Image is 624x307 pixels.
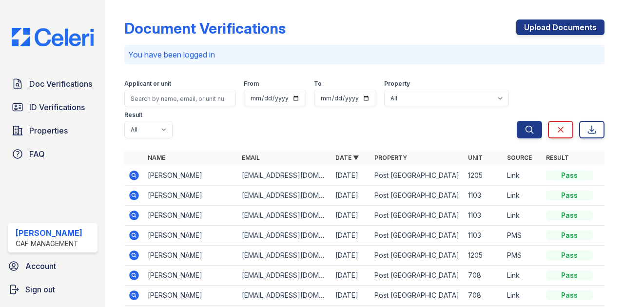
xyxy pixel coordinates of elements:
[464,206,503,226] td: 1103
[331,226,370,246] td: [DATE]
[370,286,464,306] td: Post [GEOGRAPHIC_DATA]
[546,154,569,161] a: Result
[546,270,593,280] div: Pass
[144,206,237,226] td: [PERSON_NAME]
[516,19,604,35] a: Upload Documents
[29,78,92,90] span: Doc Verifications
[331,246,370,266] td: [DATE]
[238,186,331,206] td: [EMAIL_ADDRESS][DOMAIN_NAME]
[331,186,370,206] td: [DATE]
[144,246,237,266] td: [PERSON_NAME]
[503,166,542,186] td: Link
[503,206,542,226] td: Link
[370,266,464,286] td: Post [GEOGRAPHIC_DATA]
[331,286,370,306] td: [DATE]
[384,80,410,88] label: Property
[16,239,82,249] div: CAF Management
[507,154,532,161] a: Source
[4,256,101,276] a: Account
[331,166,370,186] td: [DATE]
[464,266,503,286] td: 708
[374,154,407,161] a: Property
[8,74,97,94] a: Doc Verifications
[29,125,68,136] span: Properties
[370,166,464,186] td: Post [GEOGRAPHIC_DATA]
[238,286,331,306] td: [EMAIL_ADDRESS][DOMAIN_NAME]
[370,206,464,226] td: Post [GEOGRAPHIC_DATA]
[503,286,542,306] td: Link
[124,111,142,119] label: Result
[124,80,171,88] label: Applicant or unit
[314,80,322,88] label: To
[370,186,464,206] td: Post [GEOGRAPHIC_DATA]
[144,186,237,206] td: [PERSON_NAME]
[238,166,331,186] td: [EMAIL_ADDRESS][DOMAIN_NAME]
[244,80,259,88] label: From
[124,90,236,107] input: Search by name, email, or unit number
[546,250,593,260] div: Pass
[144,266,237,286] td: [PERSON_NAME]
[238,226,331,246] td: [EMAIL_ADDRESS][DOMAIN_NAME]
[8,121,97,140] a: Properties
[124,19,286,37] div: Document Verifications
[128,49,601,60] p: You have been logged in
[331,266,370,286] td: [DATE]
[238,266,331,286] td: [EMAIL_ADDRESS][DOMAIN_NAME]
[546,230,593,240] div: Pass
[16,227,82,239] div: [PERSON_NAME]
[503,226,542,246] td: PMS
[29,101,85,113] span: ID Verifications
[503,246,542,266] td: PMS
[144,166,237,186] td: [PERSON_NAME]
[238,206,331,226] td: [EMAIL_ADDRESS][DOMAIN_NAME]
[25,260,56,272] span: Account
[242,154,260,161] a: Email
[144,226,237,246] td: [PERSON_NAME]
[370,226,464,246] td: Post [GEOGRAPHIC_DATA]
[546,191,593,200] div: Pass
[468,154,483,161] a: Unit
[8,97,97,117] a: ID Verifications
[464,246,503,266] td: 1205
[546,290,593,300] div: Pass
[464,186,503,206] td: 1103
[4,280,101,299] a: Sign out
[8,144,97,164] a: FAQ
[464,166,503,186] td: 1205
[370,246,464,266] td: Post [GEOGRAPHIC_DATA]
[464,286,503,306] td: 708
[503,186,542,206] td: Link
[144,286,237,306] td: [PERSON_NAME]
[148,154,165,161] a: Name
[25,284,55,295] span: Sign out
[335,154,359,161] a: Date ▼
[546,211,593,220] div: Pass
[503,266,542,286] td: Link
[546,171,593,180] div: Pass
[4,28,101,46] img: CE_Logo_Blue-a8612792a0a2168367f1c8372b55b34899dd931a85d93a1a3d3e32e68fde9ad4.png
[238,246,331,266] td: [EMAIL_ADDRESS][DOMAIN_NAME]
[464,226,503,246] td: 1103
[29,148,45,160] span: FAQ
[331,206,370,226] td: [DATE]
